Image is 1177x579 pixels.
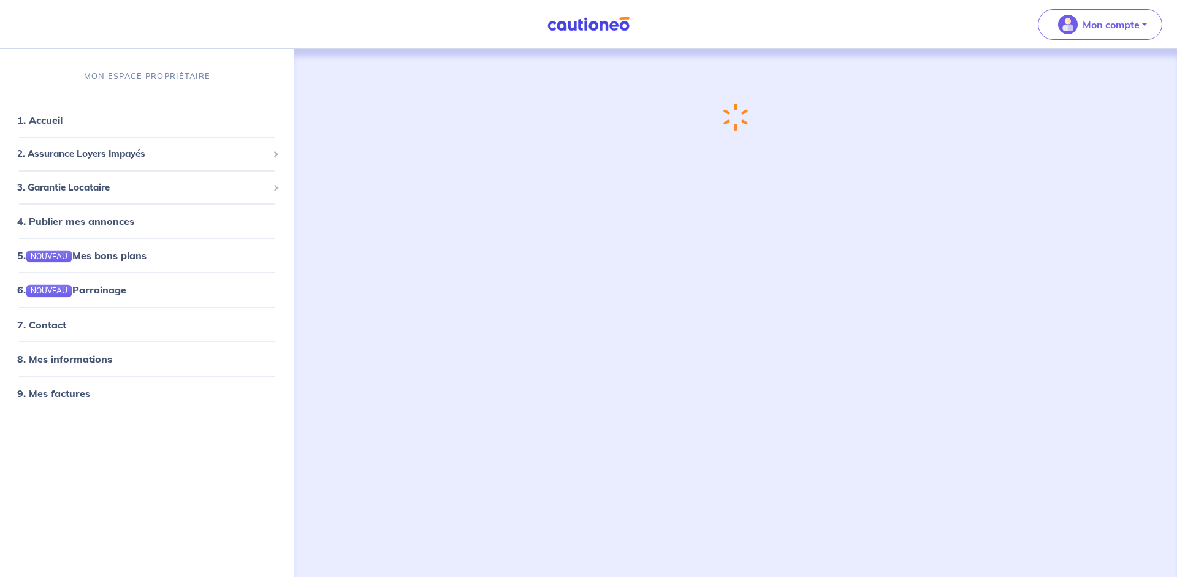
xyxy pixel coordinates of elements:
div: 6.NOUVEAUParrainage [5,278,289,302]
a: 9. Mes factures [17,387,90,399]
div: 1. Accueil [5,108,289,132]
div: 3. Garantie Locataire [5,175,289,199]
a: 6.NOUVEAUParrainage [17,284,126,296]
button: illu_account_valid_menu.svgMon compte [1038,9,1162,40]
div: 8. Mes informations [5,346,289,371]
p: MON ESPACE PROPRIÉTAIRE [84,70,210,82]
img: illu_account_valid_menu.svg [1058,15,1078,34]
a: 1. Accueil [17,114,63,126]
a: 4. Publier mes annonces [17,215,134,227]
div: 9. Mes factures [5,380,289,405]
img: Cautioneo [543,17,634,32]
div: 5.NOUVEAUMes bons plans [5,243,289,268]
a: 8. Mes informations [17,352,112,365]
p: Mon compte [1083,17,1140,32]
div: 7. Contact [5,312,289,336]
span: 2. Assurance Loyers Impayés [17,147,268,161]
span: 3. Garantie Locataire [17,180,268,194]
img: loading-spinner [723,103,748,131]
div: 4. Publier mes annonces [5,209,289,233]
a: 7. Contact [17,318,66,330]
a: 5.NOUVEAUMes bons plans [17,249,147,262]
div: 2. Assurance Loyers Impayés [5,142,289,166]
